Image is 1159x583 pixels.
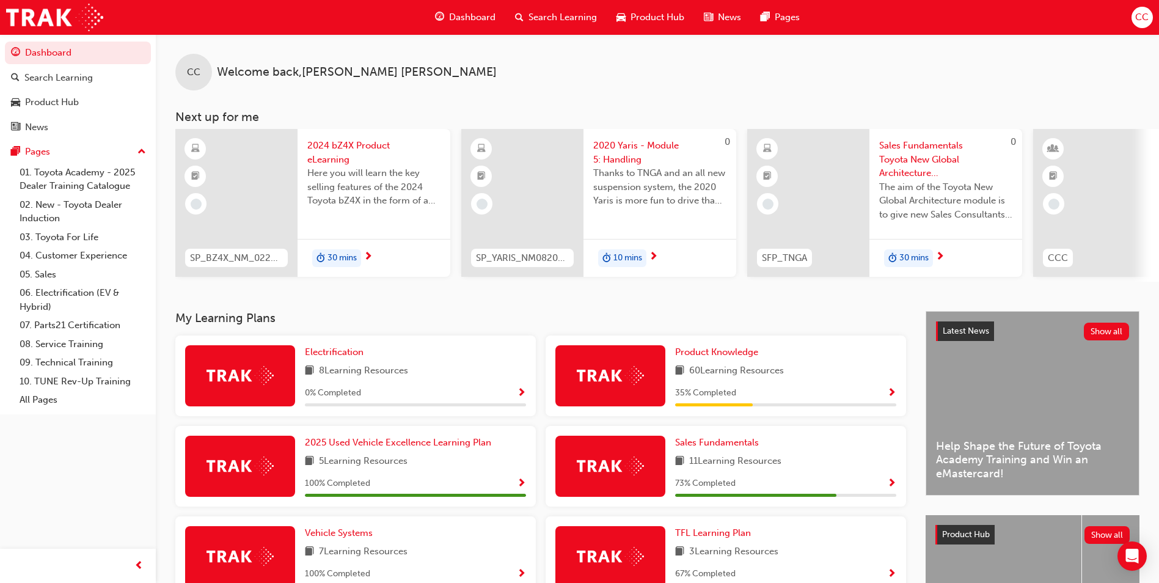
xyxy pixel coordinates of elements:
span: Dashboard [449,10,495,24]
span: pages-icon [11,147,20,158]
span: booktick-icon [191,169,200,185]
span: Vehicle Systems [305,527,373,538]
a: Dashboard [5,42,151,64]
span: learningRecordVerb_NONE-icon [191,199,202,210]
span: Show Progress [517,569,526,580]
span: Product Hub [942,529,990,540]
span: SP_BZ4X_NM_0224_EL01 [190,251,283,265]
a: 02. New - Toyota Dealer Induction [15,196,151,228]
span: Show Progress [887,479,896,490]
span: book-icon [305,544,314,560]
span: book-icon [305,454,314,469]
span: Show Progress [887,569,896,580]
span: news-icon [704,10,713,25]
a: SP_BZ4X_NM_0224_EL012024 bZ4X Product eLearningHere you will learn the key selling features of th... [175,129,450,277]
span: 10 mins [613,251,642,265]
button: Show all [1084,526,1130,544]
span: car-icon [616,10,626,25]
span: Electrification [305,346,364,358]
span: duration-icon [602,251,611,266]
img: Trak [207,547,274,566]
span: duration-icon [888,251,897,266]
a: 04. Customer Experience [15,246,151,265]
span: 60 Learning Resources [689,364,784,379]
span: 11 Learning Resources [689,454,781,469]
span: 100 % Completed [305,477,370,491]
a: TFL Learning Plan [675,526,756,540]
a: All Pages [15,391,151,409]
span: SFP_TNGA [762,251,807,265]
a: car-iconProduct Hub [607,5,694,30]
span: Thanks to TNGA and an all new suspension system, the 2020 Yaris is more fun to drive than ever be... [593,166,726,208]
a: Product HubShow all [935,525,1130,544]
a: 08. Service Training [15,335,151,354]
a: 09. Technical Training [15,353,151,372]
span: next-icon [364,252,373,263]
h3: Next up for me [156,110,1159,124]
span: 2025 Used Vehicle Excellence Learning Plan [305,437,491,448]
span: CC [187,65,200,79]
a: 06. Electrification (EV & Hybrid) [15,284,151,316]
button: Show Progress [887,566,896,582]
button: Show all [1084,323,1130,340]
span: learningResourceType_ELEARNING-icon [763,141,772,157]
span: search-icon [11,73,20,84]
span: News [718,10,741,24]
span: up-icon [137,144,146,160]
img: Trak [577,366,644,385]
span: 3 Learning Resources [689,544,778,560]
span: 8 Learning Resources [319,364,408,379]
span: book-icon [675,454,684,469]
span: Show Progress [517,479,526,490]
button: Show Progress [887,476,896,491]
a: News [5,116,151,139]
a: pages-iconPages [751,5,810,30]
div: Pages [25,145,50,159]
span: book-icon [305,364,314,379]
img: Trak [577,457,644,475]
a: 0SFP_TNGASales Fundamentals Toyota New Global Architecture eLearning ModuleThe aim of the Toyota ... [747,129,1022,277]
span: guage-icon [435,10,444,25]
span: Search Learning [528,10,597,24]
span: 30 mins [899,251,929,265]
span: TFL Learning Plan [675,527,751,538]
span: 2020 Yaris - Module 5: Handling [593,139,726,166]
span: search-icon [515,10,524,25]
button: Show Progress [517,386,526,401]
button: Pages [5,141,151,163]
img: Trak [207,366,274,385]
span: Welcome back , [PERSON_NAME] [PERSON_NAME] [217,65,497,79]
span: 35 % Completed [675,386,736,400]
a: 07. Parts21 Certification [15,316,151,335]
span: car-icon [11,97,20,108]
span: Sales Fundamentals [675,437,759,448]
span: Pages [775,10,800,24]
span: news-icon [11,122,20,133]
button: Show Progress [517,566,526,582]
a: guage-iconDashboard [425,5,505,30]
span: 0 % Completed [305,386,361,400]
a: 0SP_YARIS_NM0820_EL_052020 Yaris - Module 5: HandlingThanks to TNGA and an all new suspension sys... [461,129,736,277]
a: Latest NewsShow allHelp Shape the Future of Toyota Academy Training and Win an eMastercard! [926,311,1139,496]
span: Latest News [943,326,989,336]
span: CCC [1048,251,1068,265]
span: SP_YARIS_NM0820_EL_05 [476,251,569,265]
img: Trak [6,4,103,31]
a: Search Learning [5,67,151,89]
span: The aim of the Toyota New Global Architecture module is to give new Sales Consultants and Sales P... [879,180,1012,222]
a: 01. Toyota Academy - 2025 Dealer Training Catalogue [15,163,151,196]
a: Electrification [305,345,368,359]
span: 100 % Completed [305,567,370,581]
button: Show Progress [517,476,526,491]
a: Latest NewsShow all [936,321,1129,341]
span: Here you will learn the key selling features of the 2024 Toyota bZ4X in the form of a virtual 6-p... [307,166,441,208]
span: 2024 bZ4X Product eLearning [307,139,441,166]
span: Sales Fundamentals Toyota New Global Architecture eLearning Module [879,139,1012,180]
span: Product Hub [631,10,684,24]
a: search-iconSearch Learning [505,5,607,30]
button: CC [1132,7,1153,28]
span: prev-icon [134,559,144,574]
div: Open Intercom Messenger [1117,541,1147,571]
div: Search Learning [24,71,93,85]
